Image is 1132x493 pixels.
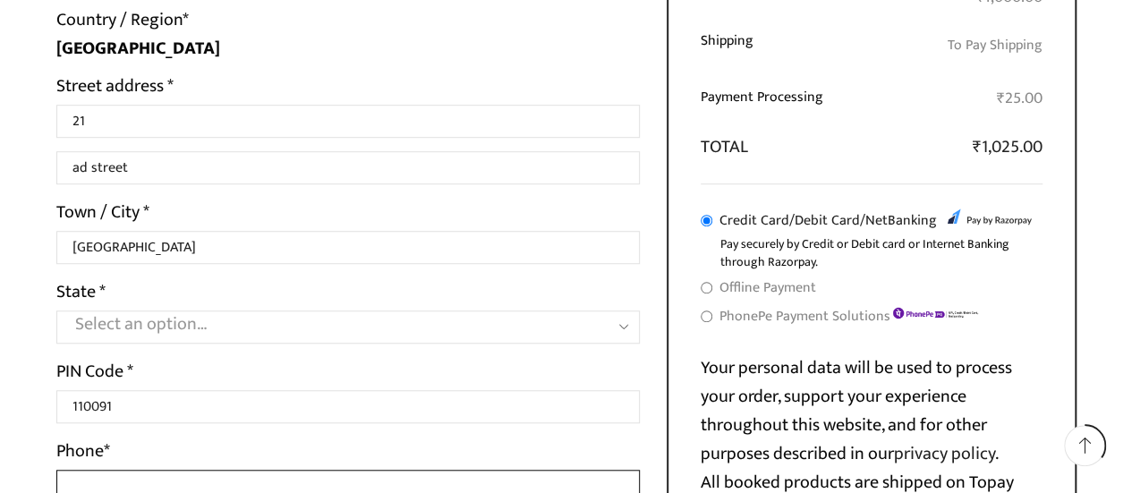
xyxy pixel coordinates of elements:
[719,275,816,301] label: Offline Payment
[701,76,927,122] th: Payment Processing
[56,33,220,64] strong: [GEOGRAPHIC_DATA]
[701,21,927,76] th: Shipping
[997,85,1043,112] bdi: 25.00
[75,309,208,339] span: Select an option…
[701,123,927,161] th: Total
[719,208,1037,234] label: Credit Card/Debit Card/NetBanking
[719,303,980,329] label: PhonePe Payment Solutions
[56,105,641,138] input: House number and street name
[890,306,980,320] img: PhonePe Payment Solutions
[56,277,106,306] label: State
[720,235,1043,270] p: Pay securely by Credit or Debit card or Internet Banking through Razorpay.
[56,5,189,34] label: Country / Region
[894,438,995,469] a: privacy policy
[56,310,641,344] span: State
[973,132,982,162] span: ₹
[948,32,1043,58] label: To Pay Shipping
[942,206,1032,229] img: Credit Card/Debit Card/NetBanking
[56,198,149,226] label: Town / City
[56,151,641,184] input: Apartment, suite, unit, etc. (optional)
[997,85,1005,112] span: ₹
[973,132,1043,162] bdi: 1,025.00
[56,357,133,386] label: PIN Code
[56,437,110,465] label: Phone
[56,72,174,100] label: Street address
